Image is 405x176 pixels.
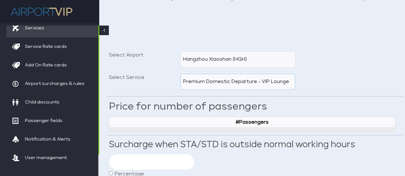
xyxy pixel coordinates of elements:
[25,74,85,93] span: Airport surcharges & rules
[109,100,395,114] h2: Price for number of passengers
[109,139,395,151] h3: Surcharge when STA/STD is outside normal working hours
[25,93,60,111] span: Child discounts
[6,149,99,167] a: User management
[6,56,99,74] a: Add On Rate cards
[25,19,44,37] span: Services
[6,74,99,93] a: Airport surcharges & rules
[6,130,99,149] a: Notification & Alerts
[25,37,67,56] span: Service Rate cards
[25,56,67,74] span: Add On Rate cards
[6,37,99,56] a: Service Rate cards
[25,111,62,130] span: Passenger fields
[25,149,67,167] span: User management
[109,117,395,128] th: #Passengers
[107,51,178,64] label: Select Airport
[25,130,70,149] span: Notification & Alerts
[6,19,99,37] a: Services
[6,111,99,130] a: Passenger fields
[6,93,99,111] a: Child discounts
[107,74,178,87] label: Select Service
[10,5,74,19] img: company logo here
